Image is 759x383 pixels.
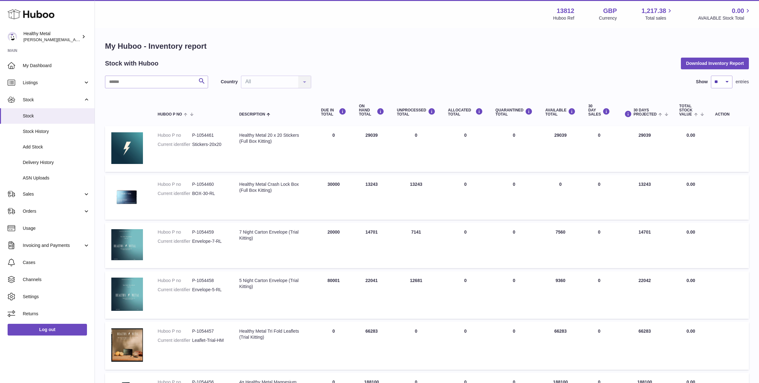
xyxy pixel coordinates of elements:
td: 13243 [353,175,391,220]
dd: P-1054458 [192,278,226,284]
span: 0.00 [687,329,695,334]
span: Channels [23,277,90,283]
td: 7560 [539,223,582,268]
div: Healthy Metal [23,31,80,43]
td: 29039 [616,126,673,172]
span: Huboo P no [158,112,182,116]
td: 0 [582,126,616,172]
td: 29039 [353,126,391,172]
div: 30 DAY SALES [588,104,610,117]
img: product image [111,278,143,311]
dt: Current identifier [158,141,192,148]
td: 14701 [353,223,391,268]
td: 0 [315,126,353,172]
span: Total sales [645,15,673,21]
span: Orders [23,208,83,214]
span: ASN Uploads [23,175,90,181]
span: Stock [23,113,90,119]
td: 9360 [539,271,582,319]
span: Add Stock [23,144,90,150]
td: 7141 [391,223,442,268]
div: UNPROCESSED Total [397,108,435,116]
dt: Huboo P no [158,181,192,187]
div: ALLOCATED Total [448,108,483,116]
h2: Stock with Huboo [105,59,158,68]
td: 22041 [353,271,391,319]
td: 66283 [616,322,673,370]
span: 0 [513,182,515,187]
td: 0 [442,175,489,220]
div: Huboo Ref [553,15,574,21]
a: 1,217.38 Total sales [642,7,674,21]
span: 0 [513,229,515,235]
span: 0 [513,278,515,283]
dd: P-1054461 [192,132,226,138]
strong: GBP [603,7,617,15]
label: Country [221,79,238,85]
td: 0 [539,175,582,220]
span: Returns [23,311,90,317]
span: Usage [23,225,90,231]
dt: Current identifier [158,191,192,197]
td: 0 [442,322,489,370]
td: 66283 [539,322,582,370]
div: 7 Night Carton Envelope (Trial Kitting) [239,229,308,241]
span: 0.00 [687,278,695,283]
span: AVAILABLE Stock Total [698,15,751,21]
dt: Current identifier [158,238,192,244]
div: Healthy Metal Crash Lock Box (Full Box Kitting) [239,181,308,193]
h1: My Huboo - Inventory report [105,41,749,51]
span: Total stock value [679,104,693,117]
div: AVAILABLE Total [545,108,576,116]
span: Invoicing and Payments [23,242,83,248]
dd: P-1054457 [192,328,226,334]
td: 0 [391,126,442,172]
img: product image [111,328,143,362]
td: 0 [442,271,489,319]
span: 0.00 [732,7,744,15]
img: product image [111,229,143,260]
dt: Huboo P no [158,229,192,235]
div: Healthy Metal 20 x 20 Stickers (Full Box Kitting) [239,132,308,144]
div: Healthy Metal Tri Fold Leaflets (Trial Kitting) [239,328,308,340]
div: DUE IN TOTAL [321,108,346,116]
dd: BOX-30-RL [192,191,226,197]
td: 20000 [315,223,353,268]
td: 13243 [616,175,673,220]
div: ON HAND Total [359,104,384,117]
a: 0.00 AVAILABLE Stock Total [698,7,751,21]
div: Action [715,112,743,116]
dt: Huboo P no [158,278,192,284]
td: 0 [315,322,353,370]
span: My Dashboard [23,63,90,69]
span: Delivery History [23,160,90,166]
td: 0 [582,322,616,370]
label: Show [696,79,708,85]
span: 0.00 [687,182,695,187]
span: Stock History [23,129,90,135]
span: 0 [513,133,515,138]
dt: Current identifier [158,287,192,293]
span: Stock [23,97,83,103]
td: 0 [442,223,489,268]
td: 14701 [616,223,673,268]
span: 1,217.38 [642,7,666,15]
span: 30 DAYS PROJECTED [633,108,657,116]
td: 0 [582,175,616,220]
span: entries [736,79,749,85]
span: 0.00 [687,229,695,235]
div: 5 Night Carton Envelope (Trial Kitting) [239,278,308,290]
span: Settings [23,294,90,300]
button: Download Inventory Report [681,58,749,69]
div: QUARANTINED Total [496,108,533,116]
dt: Huboo P no [158,328,192,334]
td: 0 [442,126,489,172]
div: Currency [599,15,617,21]
dd: P-1054460 [192,181,226,187]
span: Description [239,112,265,116]
a: Log out [8,324,87,335]
span: 0 [513,329,515,334]
span: 0.00 [687,133,695,138]
img: jose@healthy-metal.com [8,32,17,41]
td: 13243 [391,175,442,220]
